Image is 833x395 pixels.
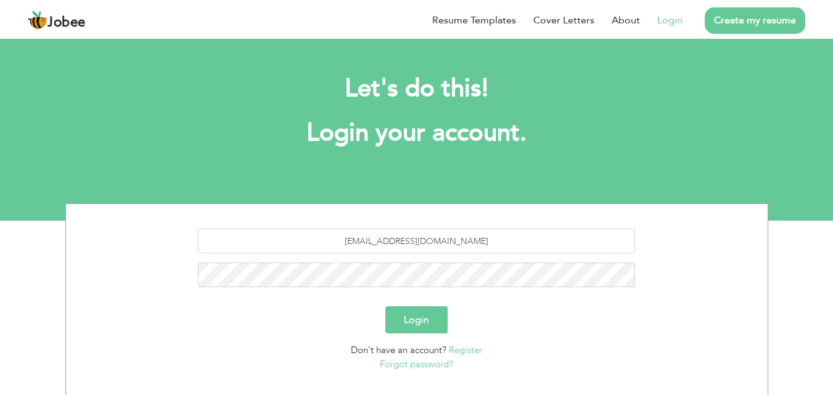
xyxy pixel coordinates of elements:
[612,13,640,28] a: About
[449,344,482,356] a: Register
[84,117,750,149] h1: Login your account.
[385,306,448,333] button: Login
[28,10,86,30] a: Jobee
[533,13,594,28] a: Cover Letters
[705,7,805,34] a: Create my resume
[198,229,635,253] input: Email
[380,358,453,370] a: Forgot password?
[432,13,516,28] a: Resume Templates
[28,10,47,30] img: jobee.io
[657,13,683,28] a: Login
[351,344,446,356] span: Don't have an account?
[84,73,750,105] h2: Let's do this!
[47,16,86,30] span: Jobee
